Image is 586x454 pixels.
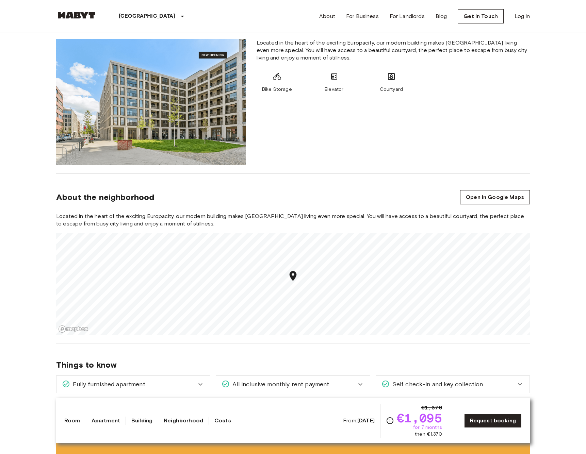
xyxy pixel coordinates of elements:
p: [GEOGRAPHIC_DATA] [119,12,176,20]
div: Fully furnished apartment [56,376,210,393]
a: Neighborhood [164,417,203,425]
span: Located in the heart of the exciting Europacity, our modern building makes [GEOGRAPHIC_DATA] livi... [257,39,530,62]
a: Apartment [92,417,120,425]
span: for 7 months [413,424,442,431]
span: €1,095 [397,412,442,424]
a: Get in Touch [458,9,504,23]
div: All inclusive monthly rent payment [216,376,370,393]
a: About [319,12,335,20]
a: For Landlords [390,12,425,20]
a: Mapbox logo [58,325,88,333]
span: Fully furnished apartment [70,380,145,389]
span: All inclusive monthly rent payment [230,380,329,389]
a: Building [131,417,152,425]
div: Map marker [287,270,299,284]
a: Open in Google Maps [460,190,530,204]
span: From: [343,417,375,424]
img: Placeholder image [56,39,246,165]
a: Blog [436,12,447,20]
svg: Check cost overview for full price breakdown. Please note that discounts apply to new joiners onl... [386,417,394,425]
span: then €1,370 [415,431,442,438]
a: Room [64,417,80,425]
span: Located in the heart of the exciting Europacity, our modern building makes [GEOGRAPHIC_DATA] livi... [56,213,530,228]
span: Elevator [325,86,343,93]
canvas: Map [56,233,530,335]
span: Things to know [56,360,530,370]
span: Courtyard [380,86,403,93]
span: About the neighborhood [56,192,154,202]
img: Habyt [56,12,97,19]
a: Log in [515,12,530,20]
a: For Business [346,12,379,20]
span: Bike Storage [262,86,292,93]
span: €1,370 [421,404,442,412]
div: Self check-in and key collection [376,376,530,393]
b: [DATE] [357,417,375,424]
span: Self check-in and key collection [390,380,483,389]
a: Request booking [464,414,522,428]
a: Costs [214,417,231,425]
